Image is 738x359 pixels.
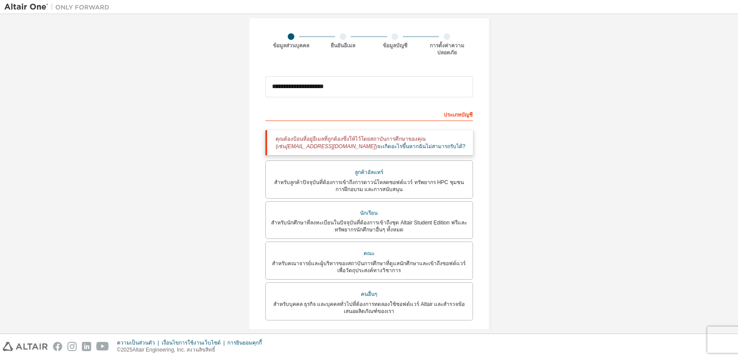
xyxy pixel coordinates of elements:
font: 2025 [121,347,133,353]
font: การตั้งค่าความปลอดภัย [430,43,464,56]
font: Altair Engineering, Inc. สงวนลิขสิทธิ์ [132,347,215,353]
font: ) [375,143,377,149]
font: สำหรับนักศึกษาที่ลงทะเบียนในปัจจุบันที่ต้องการเข้าถึงชุด Altair Student Edition ฟรีและทรัพยากรนัก... [271,220,467,233]
font: คณะ [364,250,374,256]
font: สำหรับคณาจารย์และผู้บริหารของสถาบันการศึกษาที่ดูแลนักศึกษาและเข้าถึงซอฟต์แวร์เพื่อวัตถุประสงค์ทาง... [272,260,466,274]
font: ประเภทบัญชี [444,112,473,118]
font: ความเป็นส่วนตัว [117,340,155,346]
img: linkedin.svg [82,342,91,351]
img: อัลแตร์วัน [4,3,114,11]
a: จะเกิดอะไรขึ้นหากฉันไม่สามารถรับได้? [377,143,466,149]
font: [EMAIL_ADDRESS][DOMAIN_NAME] [286,143,375,149]
font: ลูกค้าอัลแทร์ [355,169,383,175]
font: คุณต้องป้อนที่อยู่อีเมลที่ถูกต้องซึ่งให้ไว้โดยสถาบันการศึกษาของคุณ (เช่น [276,136,426,149]
font: ข้อมูลบัญชี [383,43,407,49]
font: ข้อมูลส่วนบุคคล [273,43,309,49]
font: นักเรียน [360,210,378,216]
img: altair_logo.svg [3,342,48,351]
font: สำหรับลูกค้าปัจจุบันที่ต้องการเข้าถึงการดาวน์โหลดซอฟต์แวร์ ทรัพยากร HPC ชุมชน การฝึกอบรม และการสน... [274,179,463,192]
img: facebook.svg [53,342,62,351]
font: © [117,347,121,353]
font: ยืนยันอีเมล [331,43,355,49]
font: คนอื่นๆ [361,291,377,297]
font: สำหรับบุคคล ธุรกิจ และบุคคลทั่วไปที่ต้องการทดลองใช้ซอฟต์แวร์ Altair และสำรวจข้อเสนอผลิตภัณฑ์ของเรา [273,301,465,314]
img: youtube.svg [96,342,109,351]
img: instagram.svg [67,342,77,351]
font: เงื่อนไขการใช้งานเว็บไซต์ [162,340,221,346]
font: การยินยอมคุกกี้ [227,340,262,346]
